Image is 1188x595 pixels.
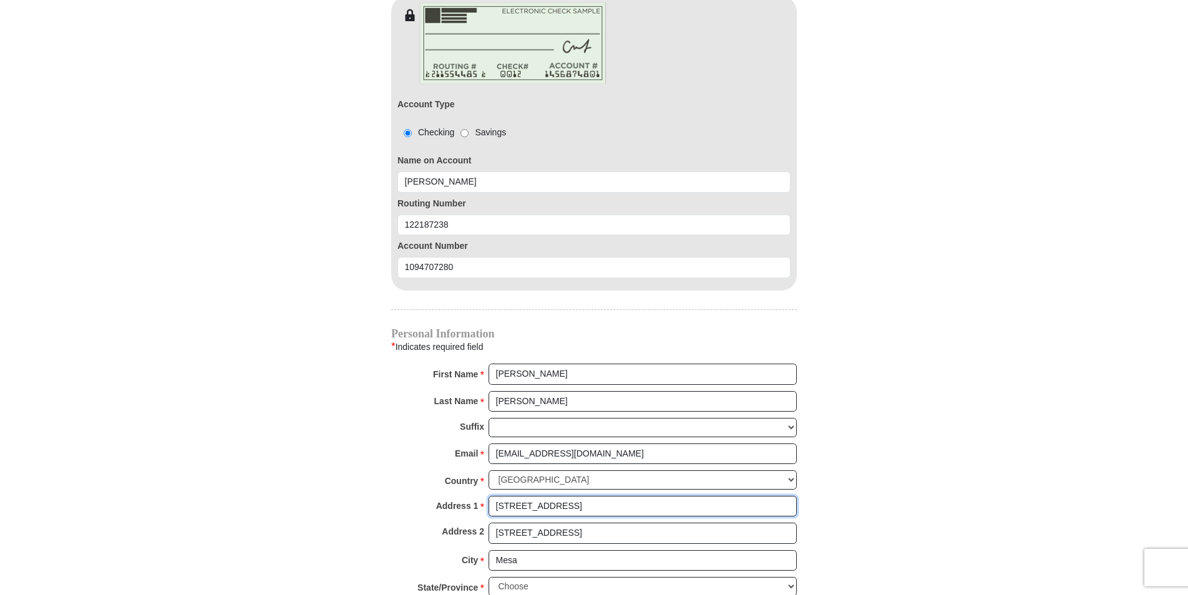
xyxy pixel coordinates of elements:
label: Routing Number [397,197,791,210]
strong: Suffix [460,418,484,435]
img: check-en.png [419,2,606,84]
label: Name on Account [397,154,791,167]
strong: Last Name [434,392,479,410]
strong: Address 2 [442,523,484,540]
strong: Country [445,472,479,490]
div: Checking Savings [397,126,506,139]
strong: Address 1 [436,497,479,515]
strong: First Name [433,365,478,383]
strong: Email [455,445,478,462]
h4: Personal Information [391,329,797,339]
div: Indicates required field [391,339,797,355]
strong: City [462,551,478,569]
label: Account Number [397,239,791,253]
label: Account Type [397,98,455,111]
